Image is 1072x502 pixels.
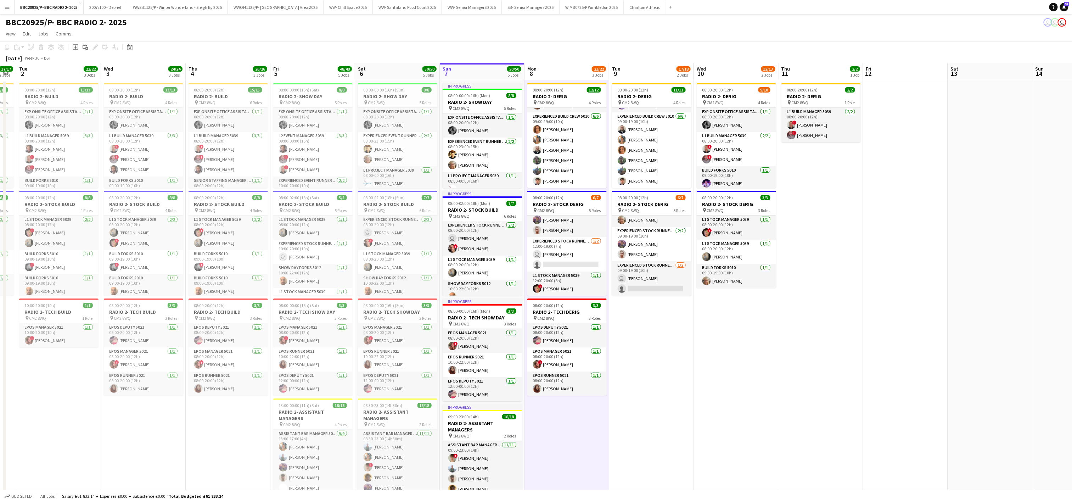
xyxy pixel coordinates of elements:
[56,30,72,37] span: Comms
[1064,2,1069,6] span: 93
[442,0,502,14] button: WW- Senior ManagerS 2025
[502,0,560,14] button: SB- Senior Managers 2025
[1051,18,1059,27] app-user-avatar: Grace Shorten
[6,55,22,62] div: [DATE]
[44,55,51,61] div: BST
[6,17,127,28] h1: BBC20925/P- BBC RADIO 2- 2025
[373,0,442,14] button: WW- Santaland Food Court 2025
[15,0,84,14] button: BBC20925/P- BBC RADIO 2- 2025
[35,29,51,38] a: Jobs
[62,493,223,499] div: Salary £61 833.14 + Expenses £0.00 + Subsistence £0.00 =
[560,0,624,14] button: WIMB0725/P Wimbledon 2025
[127,0,228,14] button: WWSB1125/P - Winter Wonderland - Sleigh By 2025
[1060,3,1068,11] a: 93
[53,29,74,38] a: Comms
[228,0,324,14] button: WWON1125/P- [GEOGRAPHIC_DATA] Area 2025
[39,493,56,499] span: All jobs
[3,29,18,38] a: View
[6,30,16,37] span: View
[38,30,49,37] span: Jobs
[324,0,373,14] button: WW- Chill Space 2025
[84,0,127,14] button: 2007/100 - Debrief
[4,492,33,500] button: Budgeted
[23,55,41,61] span: Week 36
[169,493,223,499] span: Total Budgeted £61 833.14
[624,0,666,14] button: Charlton Athletic
[20,29,34,38] a: Edit
[1044,18,1052,27] app-user-avatar: Grace Shorten
[23,30,31,37] span: Edit
[11,494,32,499] span: Budgeted
[1058,18,1066,27] app-user-avatar: Suzanne Edwards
